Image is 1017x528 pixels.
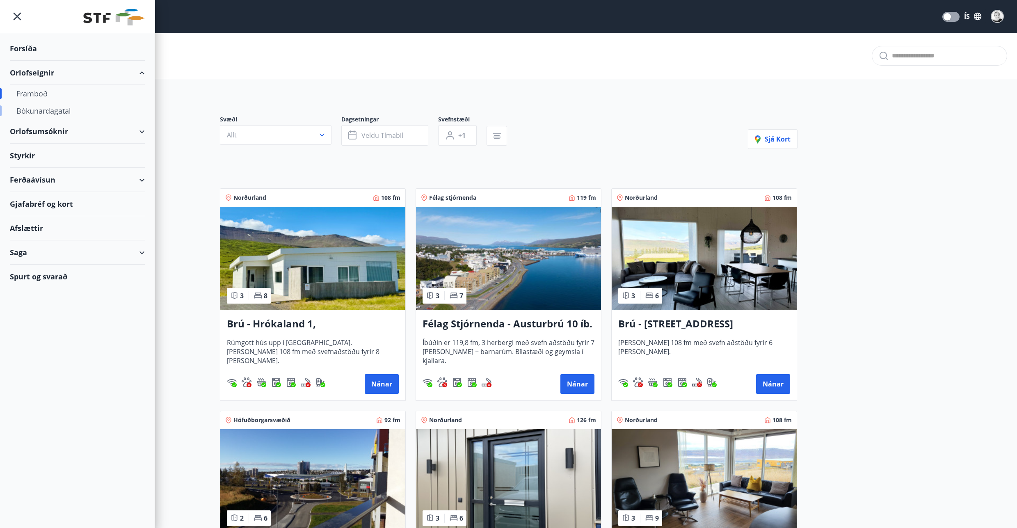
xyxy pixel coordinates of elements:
span: Norðurland [625,194,658,202]
span: 6 [655,291,659,300]
div: Forsíða [10,37,145,61]
span: Höfuðborgarsvæðið [233,416,290,424]
img: Dl16BY4EX9PAW649lg1C3oBuIaAsR6QVDQBO2cTm.svg [452,377,462,387]
span: 3 [631,514,635,523]
div: Gæludýr [437,377,447,387]
img: pxcaIm5dSOV3FS4whs1soiYWTwFQvksT25a9J10C.svg [633,377,643,387]
img: Paella dish [220,207,405,310]
span: +1 [458,131,466,140]
span: 3 [631,291,635,300]
img: Dl16BY4EX9PAW649lg1C3oBuIaAsR6QVDQBO2cTm.svg [271,377,281,387]
span: 3 [240,291,244,300]
div: Reykingar / Vape [692,377,702,387]
div: Þurrkari [467,377,477,387]
h3: Félag Stjórnenda - Austurbrú 10 íb. 201 [423,317,594,331]
span: 108 fm [381,194,400,202]
span: Allt [227,130,237,139]
span: Norðurland [625,416,658,424]
h3: Brú - [STREET_ADDRESS] [618,317,790,331]
div: Heitur pottur [256,377,266,387]
img: QNIUl6Cv9L9rHgMXwuzGLuiJOj7RKqxk9mBFPqjq.svg [301,377,311,387]
button: Sjá kort [748,129,798,149]
span: Svefnstæði [438,115,487,125]
img: HJRyFFsYp6qjeUYhR4dAD8CaCEsnIFYZ05miwXoh.svg [618,377,628,387]
span: 7 [459,291,463,300]
div: Þvottavél [663,377,672,387]
img: Paella dish [416,207,601,310]
img: union_logo [83,9,145,25]
span: Dagsetningar [341,115,438,125]
img: hddCLTAnxqFUMr1fxmbGG8zWilo2syolR0f9UjPn.svg [677,377,687,387]
img: HJRyFFsYp6qjeUYhR4dAD8CaCEsnIFYZ05miwXoh.svg [227,377,237,387]
button: Nánar [365,374,399,394]
span: 126 fm [577,416,596,424]
img: Paella dish [612,207,797,310]
div: Hleðslustöð fyrir rafbíla [707,377,717,387]
div: Gæludýr [633,377,643,387]
button: Nánar [560,374,594,394]
span: 8 [264,291,267,300]
img: h89QDIuHlAdpqTriuIvuEWkTH976fOgBEOOeu1mi.svg [256,377,266,387]
div: Spurt og svarað [10,265,145,288]
div: Ferðaávísun [10,168,145,192]
img: pxcaIm5dSOV3FS4whs1soiYWTwFQvksT25a9J10C.svg [437,377,447,387]
button: menu [10,9,25,24]
span: 6 [264,514,267,523]
div: Gjafabréf og kort [10,192,145,216]
img: Dl16BY4EX9PAW649lg1C3oBuIaAsR6QVDQBO2cTm.svg [663,377,672,387]
img: hddCLTAnxqFUMr1fxmbGG8zWilo2syolR0f9UjPn.svg [467,377,477,387]
span: [PERSON_NAME] 108 fm með svefn aðstöðu fyrir 6 [PERSON_NAME]. [618,338,790,365]
img: nH7E6Gw2rvWFb8XaSdRp44dhkQaj4PJkOoRYItBQ.svg [315,377,325,387]
img: QNIUl6Cv9L9rHgMXwuzGLuiJOj7RKqxk9mBFPqjq.svg [692,377,702,387]
div: Reykingar / Vape [301,377,311,387]
div: Heitur pottur [648,377,658,387]
span: 108 fm [772,194,792,202]
button: Nánar [756,374,790,394]
div: Hleðslustöð fyrir rafbíla [315,377,325,387]
span: Norðurland [233,194,266,202]
div: Þurrkari [677,377,687,387]
img: pxcaIm5dSOV3FS4whs1soiYWTwFQvksT25a9J10C.svg [242,377,251,387]
div: Afslættir [10,216,145,240]
img: HJRyFFsYp6qjeUYhR4dAD8CaCEsnIFYZ05miwXoh.svg [423,377,432,387]
div: Framboð [16,85,138,102]
div: Þráðlaust net [618,377,628,387]
div: Þráðlaust net [423,377,432,387]
span: Veldu tímabil [361,131,403,140]
img: QNIUl6Cv9L9rHgMXwuzGLuiJOj7RKqxk9mBFPqjq.svg [482,377,491,387]
div: Þvottavél [271,377,281,387]
div: Styrkir [10,144,145,168]
div: Reykingar / Vape [482,377,491,387]
img: LNFQKt8pIbI5Bcvl8JoQvyJfOTrrVA1xjPB43ZTW.jpg [992,11,1003,22]
span: Félag stjórnenda [429,194,476,202]
div: Gæludýr [242,377,251,387]
span: 3 [436,514,439,523]
span: Norðurland [429,416,462,424]
span: 6 [459,514,463,523]
button: +1 [438,125,477,146]
button: ÍS [960,9,986,24]
img: h89QDIuHlAdpqTriuIvuEWkTH976fOgBEOOeu1mi.svg [648,377,658,387]
div: Orlofsumsóknir [10,119,145,144]
img: nH7E6Gw2rvWFb8XaSdRp44dhkQaj4PJkOoRYItBQ.svg [707,377,717,387]
span: Svæði [220,115,341,125]
button: Veldu tímabil [341,125,428,146]
span: 2 [240,514,244,523]
div: Þvottavél [452,377,462,387]
div: Þurrkari [286,377,296,387]
span: 119 fm [577,194,596,202]
span: 92 fm [384,416,400,424]
span: 3 [436,291,439,300]
span: Íbúðin er 119,8 fm, 3 herbergi með svefn aðstöðu fyrir 7 [PERSON_NAME] + barnarúm. Bílastæði og g... [423,338,594,365]
button: Allt [220,125,331,145]
div: Orlofseignir [10,61,145,85]
span: Sjá kort [755,135,791,144]
h3: Brú - Hrókaland 1, [GEOGRAPHIC_DATA] [227,317,399,331]
div: Bókunardagatal [16,102,138,119]
span: 108 fm [772,416,792,424]
div: Saga [10,240,145,265]
img: hddCLTAnxqFUMr1fxmbGG8zWilo2syolR0f9UjPn.svg [286,377,296,387]
div: Þráðlaust net [227,377,237,387]
span: Rúmgott hús upp í [GEOGRAPHIC_DATA]. [PERSON_NAME] 108 fm með svefnaðstöðu fyrir 8 [PERSON_NAME]. [227,338,399,365]
span: 9 [655,514,659,523]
